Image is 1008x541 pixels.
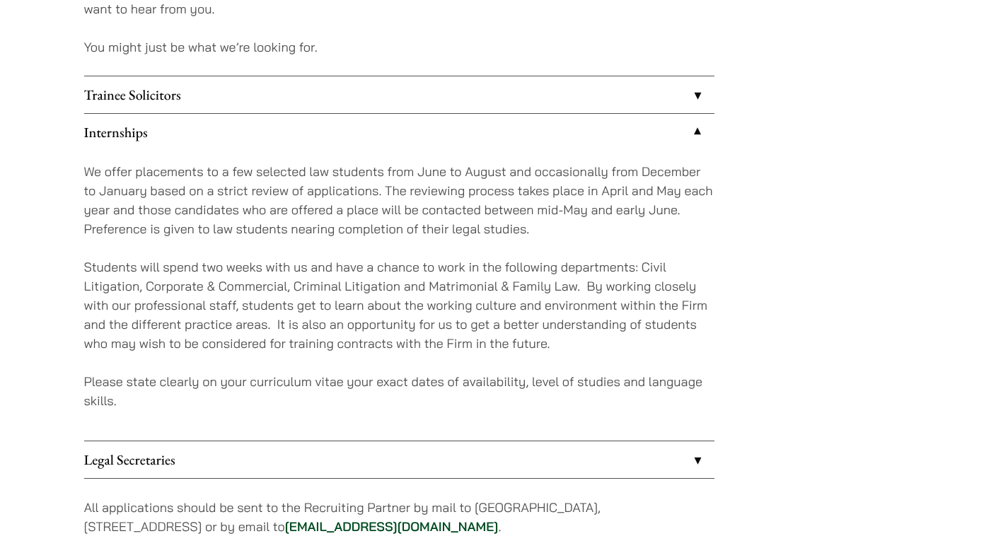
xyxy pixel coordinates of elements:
[84,441,714,478] a: Legal Secretaries
[84,37,714,57] p: You might just be what we’re looking for.
[84,257,714,353] p: Students will spend two weeks with us and have a chance to work in the following departments: Civ...
[84,372,714,410] p: Please state clearly on your curriculum vitae your exact dates of availability, level of studies ...
[84,162,714,238] p: We offer placements to a few selected law students from June to August and occasionally from Dece...
[84,76,714,113] a: Trainee Solicitors
[84,498,714,536] p: All applications should be sent to the Recruiting Partner by mail to [GEOGRAPHIC_DATA], [STREET_A...
[285,518,499,535] a: [EMAIL_ADDRESS][DOMAIN_NAME]
[84,151,714,441] div: Internships
[84,114,714,151] a: Internships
